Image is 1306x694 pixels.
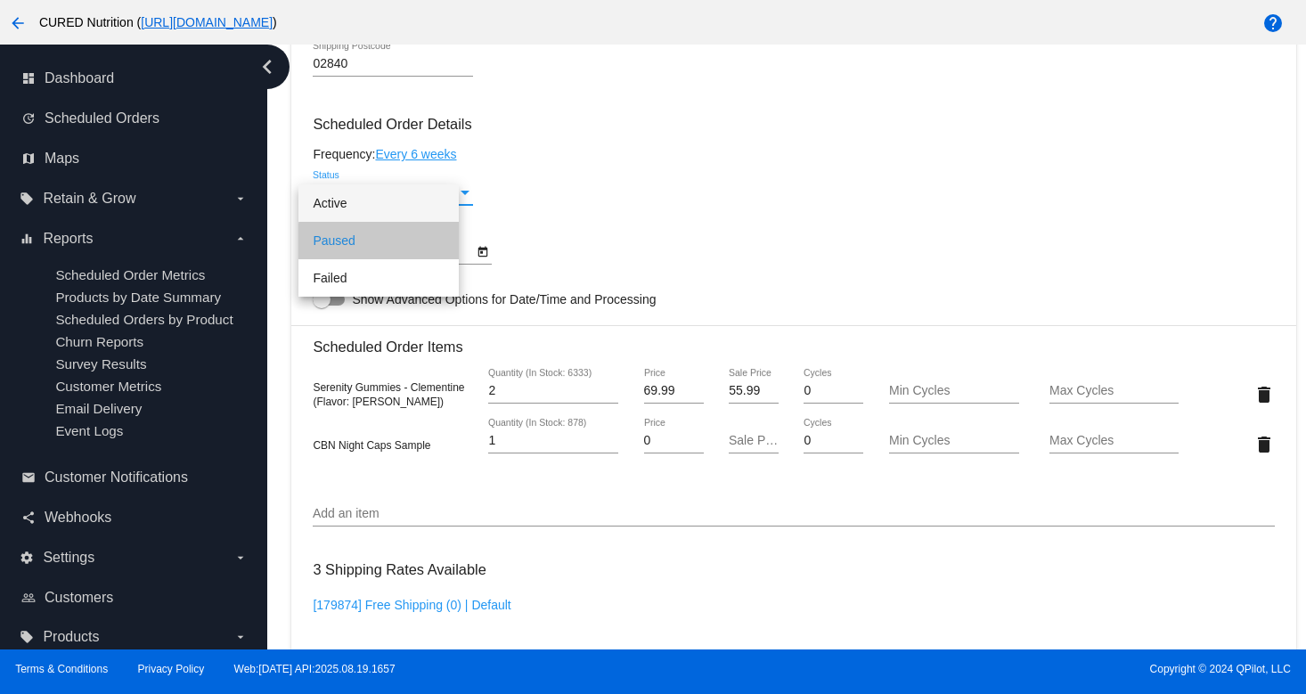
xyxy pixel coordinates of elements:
[313,381,464,408] span: Serenity Gummies - Clementine (Flavor: [PERSON_NAME])
[313,245,473,259] input: Next Occurrence Date
[39,15,277,29] span: CURED Nutrition ( )
[15,663,108,675] a: Terms & Conditions
[141,15,273,29] a: [URL][DOMAIN_NAME]
[804,384,863,398] input: Cycles
[45,110,159,127] span: Scheduled Orders
[43,231,93,247] span: Reports
[21,111,36,126] i: update
[45,510,111,526] span: Webhooks
[21,64,248,93] a: dashboard Dashboard
[55,423,123,438] a: Event Logs
[889,434,1019,448] input: Min Cycles
[138,663,205,675] a: Privacy Policy
[313,325,1274,355] h3: Scheduled Order Items
[313,116,1274,133] h3: Scheduled Order Details
[488,384,618,398] input: Quantity (In Stock: 6333)
[21,510,36,525] i: share
[668,663,1291,675] span: Copyright © 2024 QPilot, LLC
[729,384,779,398] input: Sale Price
[21,591,36,605] i: people_outline
[313,185,355,200] span: Paused
[45,590,113,606] span: Customers
[55,401,142,416] a: Email Delivery
[55,267,205,282] a: Scheduled Order Metrics
[21,144,248,173] a: map Maps
[20,232,34,246] i: equalizer
[313,551,486,589] h3: 3 Shipping Rates Available
[1049,384,1179,398] input: Max Cycles
[43,550,94,566] span: Settings
[45,70,114,86] span: Dashboard
[21,71,36,86] i: dashboard
[233,232,248,246] i: arrow_drop_down
[55,334,143,349] a: Churn Reports
[804,434,863,448] input: Cycles
[313,439,430,452] span: CBN Night Caps Sample
[313,186,473,200] mat-select: Status
[313,147,1274,161] div: Frequency:
[889,384,1019,398] input: Min Cycles
[21,104,248,133] a: update Scheduled Orders
[21,463,248,492] a: email Customer Notifications
[43,629,99,645] span: Products
[55,290,221,305] a: Products by Date Summary
[21,503,248,532] a: share Webhooks
[233,630,248,644] i: arrow_drop_down
[21,584,248,612] a: people_outline Customers
[313,57,473,71] input: Shipping Postcode
[473,241,492,260] button: Open calendar
[45,469,188,486] span: Customer Notifications
[1262,12,1284,34] mat-icon: help
[20,192,34,206] i: local_offer
[55,379,161,394] a: Customer Metrics
[55,312,233,327] a: Scheduled Orders by Product
[1253,434,1275,455] mat-icon: delete
[729,434,779,448] input: Sale Price
[45,151,79,167] span: Maps
[21,470,36,485] i: email
[313,507,1274,521] input: Add an item
[233,192,248,206] i: arrow_drop_down
[488,434,618,448] input: Quantity (In Stock: 878)
[20,551,34,565] i: settings
[1049,434,1179,448] input: Max Cycles
[43,191,135,207] span: Retain & Grow
[313,598,510,612] a: [179874] Free Shipping (0) | Default
[234,663,396,675] a: Web:[DATE] API:2025.08.19.1657
[253,53,282,81] i: chevron_left
[1253,384,1275,405] mat-icon: delete
[352,290,656,308] span: Show Advanced Options for Date/Time and Processing
[644,434,704,448] input: Price
[644,384,704,398] input: Price
[7,12,29,34] mat-icon: arrow_back
[21,151,36,166] i: map
[375,147,456,161] a: Every 6 weeks
[55,356,146,371] a: Survey Results
[233,551,248,565] i: arrow_drop_down
[20,630,34,644] i: local_offer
